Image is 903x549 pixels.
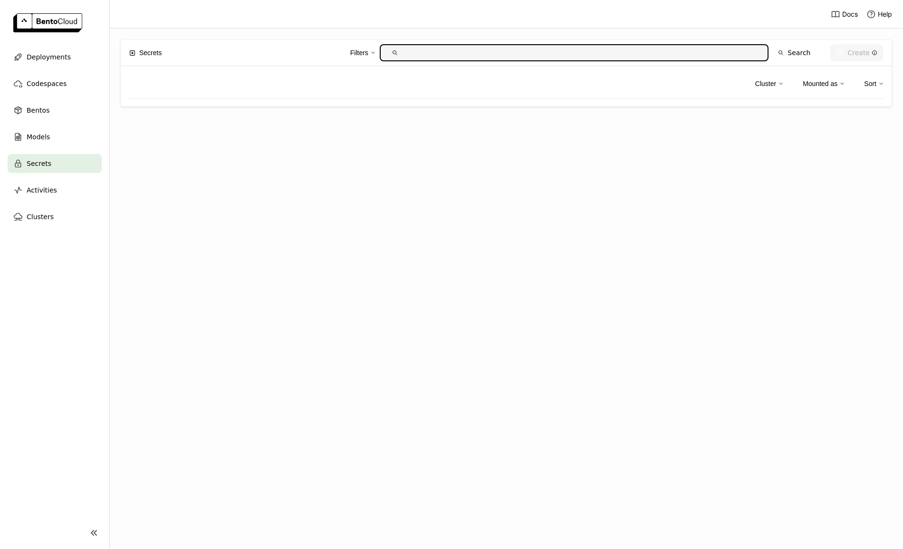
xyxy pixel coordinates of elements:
[350,43,376,63] div: Filters
[830,44,883,61] button: Create
[8,181,102,200] a: Activities
[13,13,82,32] img: logo
[27,184,57,196] span: Activities
[864,74,884,94] div: Sort
[8,154,102,173] a: Secrets
[139,48,162,58] span: Secrets
[847,49,877,57] div: Create
[803,78,837,89] div: Mounted as
[864,78,876,89] div: Sort
[755,78,776,89] div: Cluster
[8,101,102,120] a: Bentos
[8,207,102,226] a: Clusters
[27,105,49,116] span: Bentos
[8,127,102,146] a: Models
[878,10,892,19] span: Help
[27,78,67,89] span: Codespaces
[831,10,858,19] a: Docs
[842,10,858,19] span: Docs
[27,51,71,63] span: Deployments
[27,158,51,169] span: Secrets
[27,131,50,143] span: Models
[866,10,892,19] div: Help
[772,44,816,61] button: Search
[755,74,784,94] div: Cluster
[27,211,54,222] span: Clusters
[803,74,845,94] div: Mounted as
[350,48,368,58] div: Filters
